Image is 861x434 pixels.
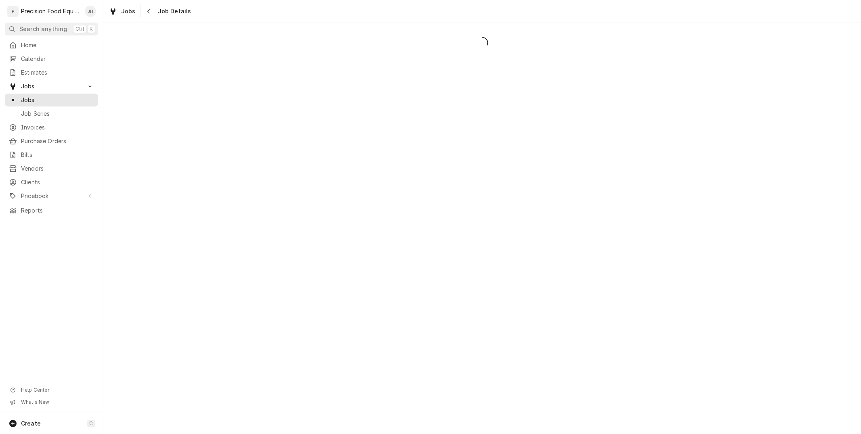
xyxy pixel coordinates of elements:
span: Jobs [21,82,82,90]
a: Go to Jobs [5,80,98,93]
span: What's New [21,399,93,405]
div: JH [85,6,96,17]
a: Home [5,39,98,52]
span: Reports [21,207,94,215]
a: Clients [5,176,98,189]
a: Go to Pricebook [5,190,98,202]
a: Jobs [106,5,139,18]
a: Job Series [5,107,98,120]
a: Calendar [5,52,98,65]
span: Clients [21,178,94,186]
a: Jobs [5,94,98,106]
a: Invoices [5,121,98,134]
span: Pricebook [21,192,82,200]
a: Bills [5,148,98,161]
a: Go to What's New [5,396,98,408]
div: P [7,6,19,17]
a: Reports [5,204,98,217]
span: Jobs [21,96,94,104]
span: Help Center [21,387,93,393]
span: Search anything [19,25,67,33]
span: Job Series [21,110,94,118]
button: Navigate back [142,5,155,18]
span: Jobs [121,7,136,15]
a: Estimates [5,66,98,79]
a: Purchase Orders [5,135,98,148]
span: Home [21,41,94,49]
span: Purchase Orders [21,137,94,145]
span: Bills [21,151,94,159]
span: Ctrl [75,26,84,32]
a: Vendors [5,162,98,175]
button: Search anythingCtrlK [5,23,98,35]
span: Estimates [21,69,94,77]
div: Precision Food Equipment LLC [21,7,80,15]
a: Go to Help Center [5,384,98,396]
span: C [89,420,93,427]
span: Vendors [21,165,94,173]
span: K [90,26,93,32]
span: Calendar [21,55,94,63]
div: Jason Hertel's Avatar [85,6,96,17]
span: Invoices [21,123,94,131]
span: Job Details [155,7,191,15]
span: Loading... [103,34,861,51]
span: Create [21,420,41,427]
